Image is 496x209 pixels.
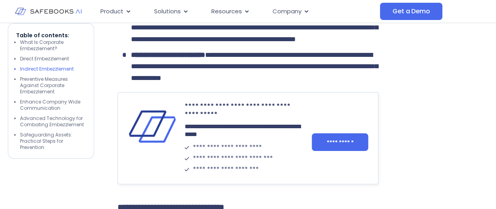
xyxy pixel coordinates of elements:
[392,7,430,15] span: Get a Demo
[20,39,86,52] li: What Is Corporate Embezzlement?
[20,132,86,151] li: Safeguarding Assets: Practical Steps for Prevention
[20,115,86,128] li: Advanced Technology for Combating Embezzlement
[211,7,242,16] span: Resources
[20,99,86,111] li: Enhance Company Wide Communication
[20,66,86,72] li: Indirect Embezzlement
[94,4,380,19] nav: Menu
[20,76,86,95] li: Preventive Measures Against Corporate Embezzlement
[380,3,442,20] a: Get a Demo
[273,7,302,16] span: Company
[154,7,181,16] span: Solutions
[16,31,86,39] p: Table of contents:
[94,4,380,19] div: Menu Toggle
[20,56,86,62] li: Direct Embezzlement
[100,7,124,16] span: Product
